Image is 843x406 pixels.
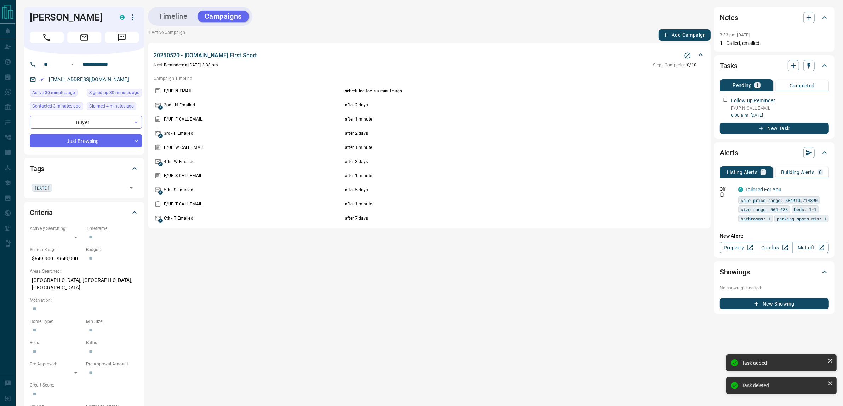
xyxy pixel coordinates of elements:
div: Task deleted [742,383,825,388]
button: Add Campaign [659,29,711,41]
span: A [158,190,163,195]
h2: Alerts [720,147,738,158]
a: Property [720,242,756,253]
p: 1 [762,170,765,175]
p: Motivation: [30,297,139,303]
span: beds: 1-1 [794,206,816,213]
span: sale price range: 584910,714890 [741,197,818,204]
p: 1 - Called, emailed. [720,40,829,47]
span: Call [30,32,64,43]
p: F/UP F CALL EMAIL [164,116,343,122]
svg: Email Verified [39,77,44,82]
div: condos.ca [120,15,125,20]
a: [EMAIL_ADDRESS][DOMAIN_NAME] [49,76,129,82]
span: size range: 564,688 [741,206,788,213]
div: Buyer [30,116,142,129]
h2: Criteria [30,207,53,218]
p: Min Size: [86,318,139,325]
span: A [158,162,163,166]
p: F/UP T CALL EMAIL [164,201,343,207]
p: Actively Searching: [30,225,82,232]
span: Message [105,32,139,43]
p: Follow up Reminder [731,97,775,104]
h2: Showings [720,266,750,278]
p: Budget: [86,246,139,253]
p: F/UP W CALL EMAIL [164,144,343,151]
p: after 1 minute [345,173,643,179]
p: 1 [756,83,759,88]
p: after 2 days [345,102,643,108]
p: [GEOGRAPHIC_DATA], [GEOGRAPHIC_DATA], [GEOGRAPHIC_DATA] [30,274,139,294]
p: Areas Searched: [30,268,139,274]
span: Next: [154,63,164,68]
p: after 1 minute [345,144,643,151]
span: A [158,219,163,223]
p: F/UP N EMAIL [164,88,343,94]
button: Timeline [152,11,195,22]
div: 20250520 - [DOMAIN_NAME] First ShortStop CampaignNext:Reminderon [DATE] 3:38 pmSteps Completed:0/10 [154,50,705,70]
p: scheduled for: < a minute ago [345,88,643,94]
button: Open [68,60,76,69]
p: F/UP S CALL EMAIL [164,173,343,179]
span: bathrooms: 1 [741,215,770,222]
p: Pending [733,83,752,88]
p: Listing Alerts [727,170,758,175]
p: 0 [819,170,822,175]
span: Claimed 4 minutes ago [89,103,134,110]
div: Criteria [30,204,139,221]
span: Email [67,32,101,43]
div: Alerts [720,144,829,161]
div: Notes [720,9,829,26]
p: 1 Active Campaign [148,29,185,41]
button: Campaigns [198,11,249,22]
p: 6:00 a.m. [DATE] [731,112,829,118]
div: Tags [30,160,139,177]
div: Wed Aug 13 2025 [30,102,83,112]
button: Open [126,183,136,193]
p: 0 / 10 [653,62,696,68]
p: Search Range: [30,246,82,253]
a: Mr.Loft [792,242,829,253]
div: Task added [742,360,825,366]
div: condos.ca [738,187,743,192]
h2: Notes [720,12,738,23]
p: Completed [790,83,815,88]
p: Off [720,186,734,192]
p: 3rd - F Emailed [164,130,343,137]
p: after 1 minute [345,201,643,207]
span: Steps Completed: [653,63,687,68]
p: Pre-Approved: [30,361,82,367]
p: 6th - T Emailed [164,215,343,221]
span: Contacted 3 minutes ago [32,103,81,110]
div: Showings [720,263,829,280]
button: New Showing [720,298,829,309]
p: Home Type: [30,318,82,325]
button: Stop Campaign [682,50,693,61]
p: 3:33 pm [DATE] [720,33,750,37]
span: [DATE] [34,184,50,191]
p: after 1 minute [345,116,643,122]
p: after 2 days [345,130,643,137]
p: No showings booked [720,285,829,291]
p: Reminder on [DATE] 3:38 pm [154,62,218,68]
h2: Tags [30,163,44,174]
a: Tailored For You [745,187,781,192]
p: New Alert: [720,232,829,240]
p: Baths: [86,340,139,346]
p: Building Alerts [781,170,815,175]
svg: Push Notification Only [720,192,725,197]
p: Beds: [30,340,82,346]
p: 5th - S Emailed [164,187,343,193]
button: New Task [720,123,829,134]
span: Signed up 30 minutes ago [89,89,139,96]
p: 4th - W Emailed [164,158,343,165]
p: after 3 days [345,158,643,165]
div: Wed Aug 13 2025 [87,102,142,112]
p: $649,900 - $649,900 [30,253,82,265]
span: Active 30 minutes ago [32,89,75,96]
a: Condos [756,242,792,253]
p: 2nd - N Emailed [164,102,343,108]
p: Campaign Timeline [154,75,705,82]
h1: [PERSON_NAME] [30,12,109,23]
div: Wed Aug 13 2025 [87,89,142,99]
